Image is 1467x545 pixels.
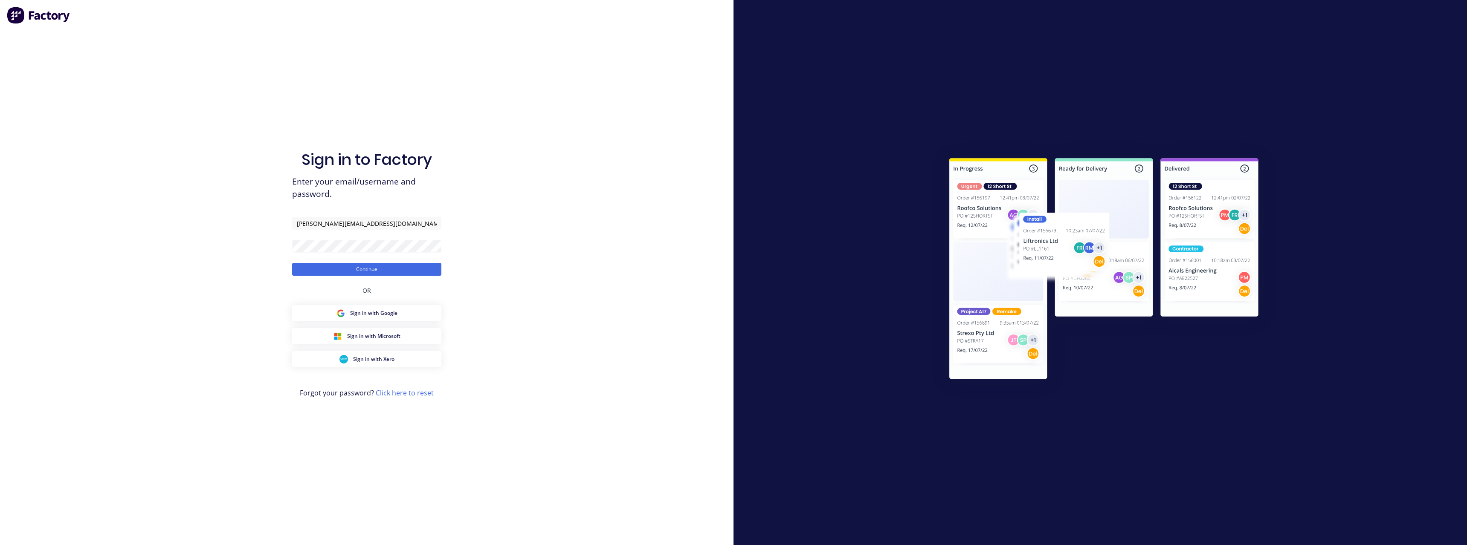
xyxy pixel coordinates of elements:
[931,141,1277,399] img: Sign in
[376,388,434,398] a: Click here to reset
[292,217,441,230] input: Email/Username
[350,309,397,317] span: Sign in with Google
[362,276,371,305] div: OR
[292,263,441,276] button: Continue
[353,355,394,363] span: Sign in with Xero
[292,351,441,367] button: Xero Sign inSign in with Xero
[292,328,441,344] button: Microsoft Sign inSign in with Microsoft
[339,355,348,363] img: Xero Sign in
[336,309,345,317] img: Google Sign in
[292,176,441,200] span: Enter your email/username and password.
[7,7,71,24] img: Factory
[302,150,432,169] h1: Sign in to Factory
[333,332,342,340] img: Microsoft Sign in
[292,305,441,321] button: Google Sign inSign in with Google
[300,388,434,398] span: Forgot your password?
[347,332,400,340] span: Sign in with Microsoft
